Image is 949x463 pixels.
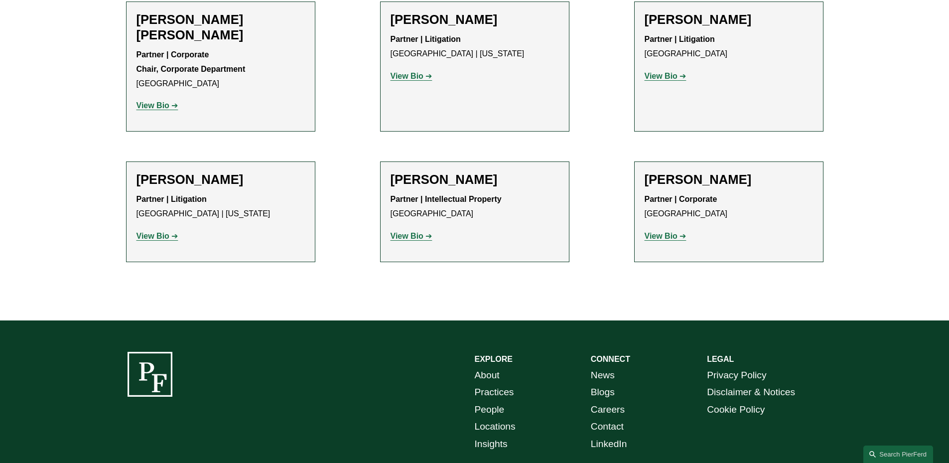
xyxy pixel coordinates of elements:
p: [GEOGRAPHIC_DATA] | [US_STATE] [136,192,305,221]
a: Practices [475,384,514,401]
a: View Bio [136,101,178,110]
strong: View Bio [645,232,678,240]
strong: View Bio [645,72,678,80]
a: Locations [475,418,516,436]
strong: Partner | Litigation [391,35,461,43]
strong: Partner | Corporate [136,50,209,59]
strong: EXPLORE [475,355,513,363]
a: About [475,367,500,384]
a: News [591,367,615,384]
a: Privacy Policy [707,367,766,384]
p: [GEOGRAPHIC_DATA] [136,48,305,91]
strong: Partner | Litigation [645,35,715,43]
strong: CONNECT [591,355,630,363]
a: View Bio [645,232,686,240]
strong: View Bio [136,232,169,240]
a: Contact [591,418,624,436]
p: [GEOGRAPHIC_DATA] | [US_STATE] [391,32,559,61]
strong: LEGAL [707,355,734,363]
a: LinkedIn [591,436,627,453]
p: [GEOGRAPHIC_DATA] [645,192,813,221]
strong: Partner | Litigation [136,195,207,203]
a: View Bio [391,232,432,240]
a: Search this site [863,446,933,463]
a: View Bio [391,72,432,80]
strong: View Bio [391,232,423,240]
p: [GEOGRAPHIC_DATA] [391,192,559,221]
a: Blogs [591,384,615,401]
h2: [PERSON_NAME] [136,172,305,187]
strong: View Bio [136,101,169,110]
strong: Chair, Corporate Department [136,65,246,73]
strong: Partner | Corporate [645,195,717,203]
a: People [475,401,505,419]
a: Cookie Policy [707,401,765,419]
h2: [PERSON_NAME] [391,172,559,187]
h2: [PERSON_NAME] [391,12,559,27]
a: View Bio [136,232,178,240]
a: Insights [475,436,508,453]
h2: [PERSON_NAME] [PERSON_NAME] [136,12,305,43]
h2: [PERSON_NAME] [645,12,813,27]
a: Disclaimer & Notices [707,384,795,401]
p: [GEOGRAPHIC_DATA] [645,32,813,61]
strong: View Bio [391,72,423,80]
a: View Bio [645,72,686,80]
a: Careers [591,401,625,419]
strong: Partner | Intellectual Property [391,195,502,203]
h2: [PERSON_NAME] [645,172,813,187]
